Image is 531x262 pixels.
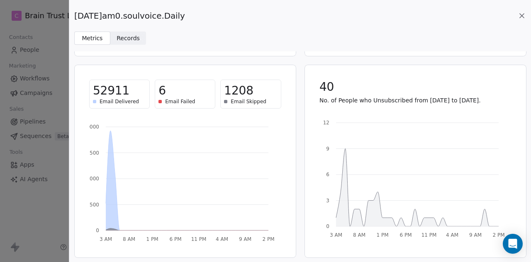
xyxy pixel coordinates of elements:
[96,228,99,233] tspan: 0
[100,236,112,242] tspan: 3 AM
[100,98,139,105] span: Email Delivered
[117,34,140,43] span: Records
[323,120,329,126] tspan: 12
[319,96,512,104] p: No. of People who Unsubscribed from [DATE] to [DATE].
[83,150,99,156] tspan: 22500
[319,80,334,95] span: 40
[83,124,99,130] tspan: 30000
[83,176,99,182] tspan: 15000
[123,236,135,242] tspan: 8 AM
[239,236,251,242] tspan: 9 AM
[74,10,185,22] span: [DATE]am0.soulvoice.Daily
[165,98,195,105] span: Email Failed
[86,202,99,208] tspan: 7500
[93,83,129,98] span: 52911
[191,236,207,242] tspan: 11 PM
[169,236,181,242] tspan: 6 PM
[469,232,481,238] tspan: 9 AM
[224,83,253,98] span: 1208
[399,232,412,238] tspan: 6 PM
[326,172,329,177] tspan: 6
[446,232,458,238] tspan: 4 AM
[262,236,274,242] tspan: 2 PM
[353,232,365,238] tspan: 8 AM
[492,232,504,238] tspan: 2 PM
[326,223,329,229] tspan: 0
[216,236,228,242] tspan: 4 AM
[329,232,342,238] tspan: 3 AM
[326,146,329,152] tspan: 9
[376,232,388,238] tspan: 1 PM
[146,236,158,242] tspan: 1 PM
[158,83,166,98] span: 6
[503,234,523,254] div: Open Intercom Messenger
[231,98,266,105] span: Email Skipped
[421,232,436,238] tspan: 11 PM
[326,198,329,204] tspan: 3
